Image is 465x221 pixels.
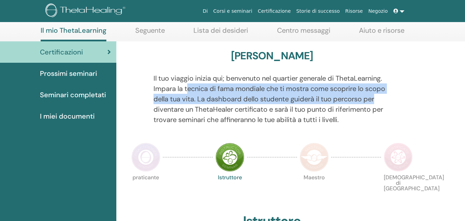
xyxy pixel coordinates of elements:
[200,5,211,18] a: Di
[277,26,330,40] a: Centro messaggi
[300,175,329,204] p: Maestro
[135,26,165,40] a: Seguente
[231,50,313,62] h3: [PERSON_NAME]
[294,5,342,18] a: Storie di successo
[384,143,413,172] img: Certificate of Science
[255,5,294,18] a: Certificazione
[40,111,95,121] span: I miei documenti
[342,5,366,18] a: Risorse
[193,26,248,40] a: Lista dei desideri
[45,3,128,19] img: logo.png
[215,143,244,172] img: Instructor
[300,143,329,172] img: Master
[40,47,83,57] span: Certificazioni
[131,175,160,204] p: praticante
[41,26,106,41] a: Il mio ThetaLearning
[154,73,391,125] p: Il tuo viaggio inizia qui; benvenuto nel quartier generale di ThetaLearning. Impara la tecnica di...
[359,26,404,40] a: Aiuto e risorse
[40,68,97,79] span: Prossimi seminari
[211,5,255,18] a: Corsi e seminari
[40,90,106,100] span: Seminari completati
[215,175,244,204] p: Istruttore
[366,5,390,18] a: Negozio
[384,175,413,204] p: [DEMOGRAPHIC_DATA] di [GEOGRAPHIC_DATA]
[131,143,160,172] img: Practitioner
